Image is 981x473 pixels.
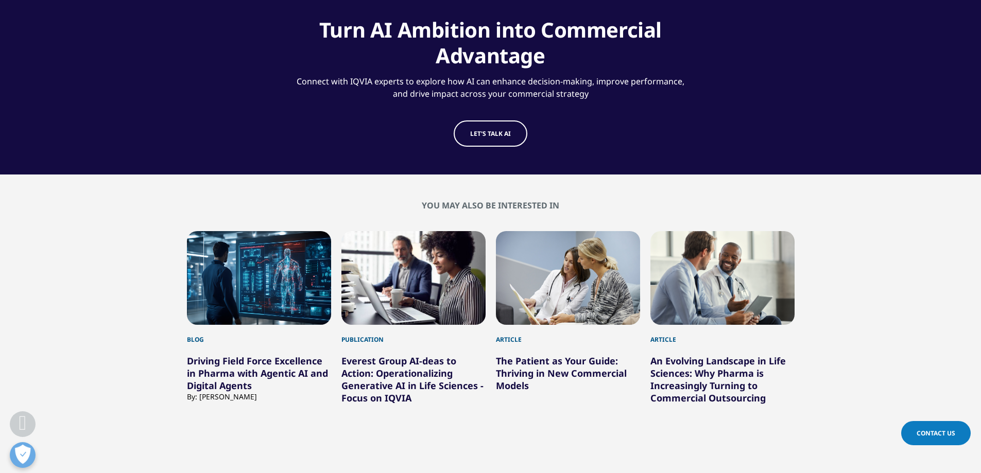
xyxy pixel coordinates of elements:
[187,325,331,344] div: Blog
[341,231,486,404] div: 2 / 4
[187,392,331,401] div: By: [PERSON_NAME]
[341,325,486,344] div: Publication
[650,231,795,404] div: 4 / 4
[292,10,690,68] div: Turn AI Ambition into Commercial Advantage
[470,129,511,138] span: Let's talk AI
[187,231,331,404] div: 1 / 4
[650,325,795,344] div: Article
[187,355,328,392] a: Driving Field Force Excellence in Pharma with Agentic AI and Digital Agents
[454,120,527,147] a: Let's talk AI
[10,442,36,468] button: Åbn præferencer
[496,325,640,344] div: Article
[496,231,640,404] div: 3 / 4
[650,355,786,404] a: An Evolving Landscape in Life Sciences: Why Pharma is Increasingly Turning to Commercial Outsourcing
[496,355,627,392] a: The Patient as Your Guide: Thriving in New Commercial Models
[341,355,484,404] a: Everest Group AI-deas to Action: Operationalizing Generative AI in Life Sciences - Focus on IQVIA
[187,200,795,211] h2: You may also be interested in
[292,68,690,100] div: Connect with IQVIA experts to explore how AI can enhance decision-making, improve performance, an...
[901,421,971,445] a: Contact Us
[917,429,955,437] span: Contact Us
